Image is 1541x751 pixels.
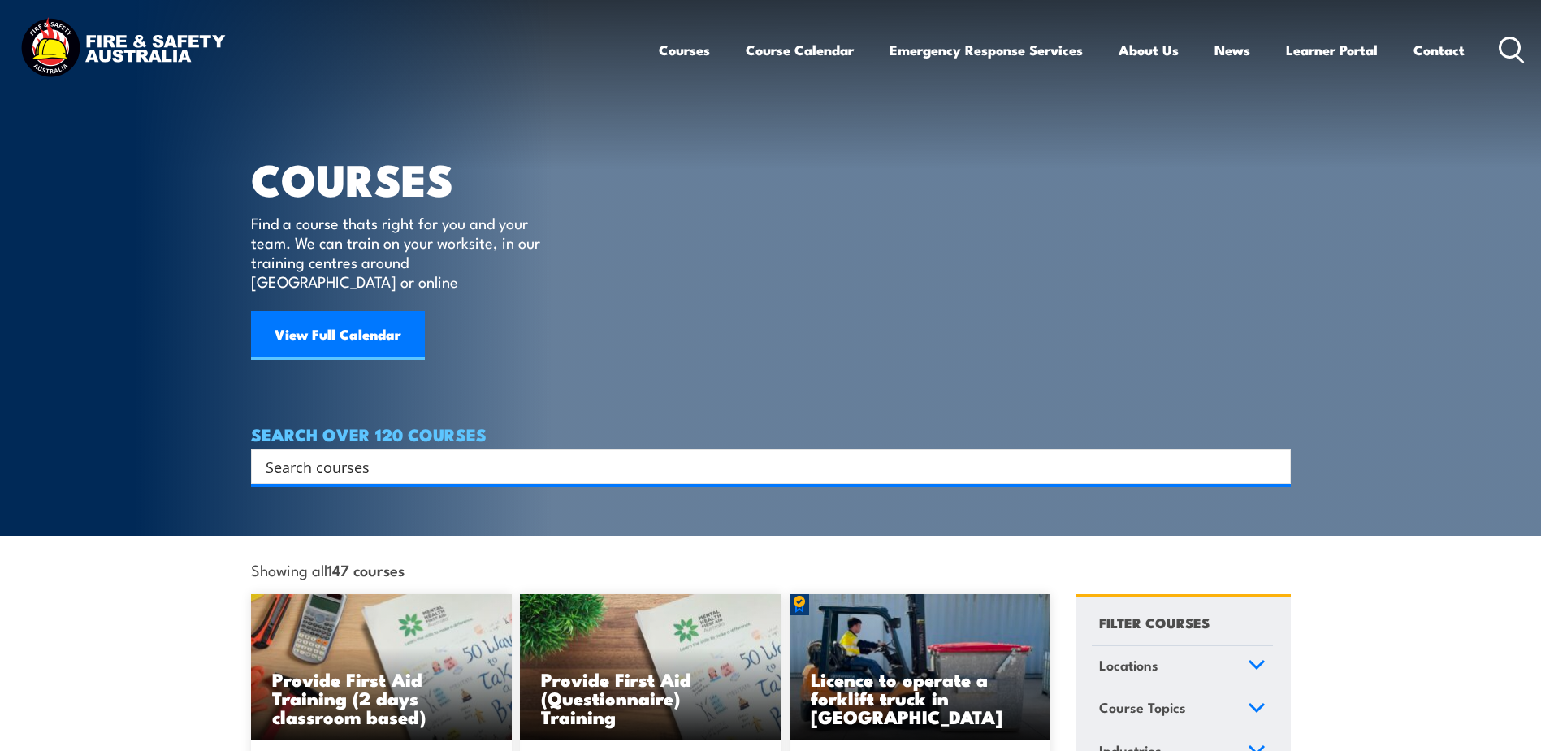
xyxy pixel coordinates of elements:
[251,594,513,740] img: Mental Health First Aid Training (Standard) – Classroom
[790,594,1051,740] a: Licence to operate a forklift truck in [GEOGRAPHIC_DATA]
[266,454,1255,479] input: Search input
[790,594,1051,740] img: Licence to operate a forklift truck Training
[1286,28,1378,72] a: Learner Portal
[269,455,1258,478] form: Search form
[520,594,781,740] a: Provide First Aid (Questionnaire) Training
[520,594,781,740] img: Mental Health First Aid Training (Standard) – Blended Classroom
[1262,455,1285,478] button: Search magnifier button
[1099,654,1158,676] span: Locations
[327,558,405,580] strong: 147 courses
[1413,28,1465,72] a: Contact
[272,670,491,726] h3: Provide First Aid Training (2 days classroom based)
[541,670,760,726] h3: Provide First Aid (Questionnaire) Training
[1099,697,1186,718] span: Course Topics
[1092,646,1273,688] a: Locations
[251,159,564,198] h1: COURSES
[890,28,1083,72] a: Emergency Response Services
[251,213,548,291] p: Find a course thats right for you and your team. We can train on your worksite, in our training c...
[659,28,710,72] a: Courses
[251,594,513,740] a: Provide First Aid Training (2 days classroom based)
[251,311,425,360] a: View Full Calendar
[746,28,854,72] a: Course Calendar
[811,670,1030,726] h3: Licence to operate a forklift truck in [GEOGRAPHIC_DATA]
[1214,28,1250,72] a: News
[1092,688,1273,731] a: Course Topics
[251,561,405,578] span: Showing all
[251,425,1291,443] h4: SEARCH OVER 120 COURSES
[1119,28,1179,72] a: About Us
[1099,611,1210,633] h4: FILTER COURSES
